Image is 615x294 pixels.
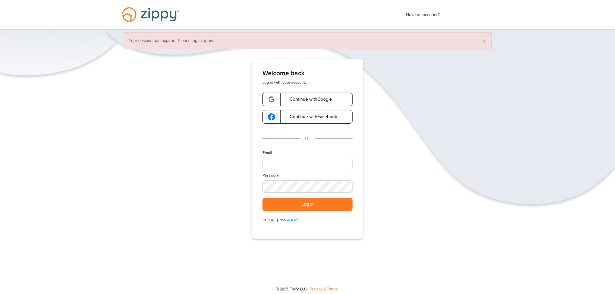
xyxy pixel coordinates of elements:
[262,93,353,106] a: google-logoContinue withGoogle
[268,113,275,120] img: google-logo
[262,80,353,85] p: Log in with your account.
[262,198,353,211] button: Log in
[262,150,272,156] label: Email
[262,110,353,124] a: google-logoContinue withFacebook
[283,97,332,102] span: Continue with Google
[262,180,353,193] input: Password
[283,115,337,119] span: Continue with Facebook
[276,287,307,291] span: © 2025 Floify LLC
[482,37,486,44] button: ×
[262,158,353,170] input: Email
[310,287,337,291] a: Privacy & Terms
[406,8,440,18] span: Have an account?
[305,135,310,142] p: Or
[262,173,279,178] label: Password
[262,69,353,77] h1: Welcome back
[124,32,492,49] div: Your session has expired. Please log in again.
[262,216,353,223] a: Forgot password?
[268,96,275,103] img: google-logo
